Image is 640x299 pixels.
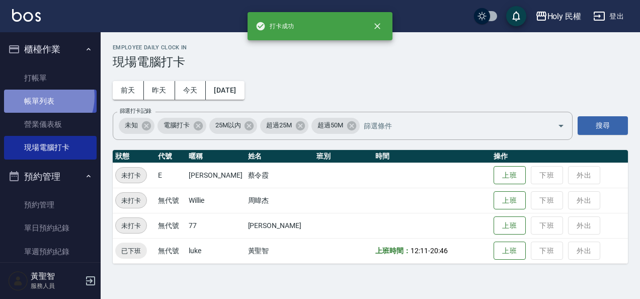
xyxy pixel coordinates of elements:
[494,242,526,260] button: 上班
[120,107,151,115] label: 篩選打卡記錄
[311,118,360,134] div: 超過50M
[186,163,245,188] td: [PERSON_NAME]
[246,163,314,188] td: 蔡令霞
[155,238,186,263] td: 無代號
[155,150,186,163] th: 代號
[186,213,245,238] td: 77
[186,238,245,263] td: luke
[246,188,314,213] td: 周暐杰
[314,150,373,163] th: 班別
[119,118,154,134] div: 未知
[186,150,245,163] th: 暱稱
[411,247,428,255] span: 12:11
[246,150,314,163] th: 姓名
[553,118,569,134] button: Open
[31,271,82,281] h5: 黃聖智
[366,15,388,37] button: close
[373,150,491,163] th: 時間
[4,193,97,216] a: 預約管理
[8,271,28,291] img: Person
[4,240,97,263] a: 單週預約紀錄
[589,7,628,26] button: 登出
[361,117,540,134] input: 篩選條件
[260,120,298,130] span: 超過25M
[494,191,526,210] button: 上班
[4,113,97,136] a: 營業儀表板
[311,120,349,130] span: 超過50M
[12,9,41,22] img: Logo
[4,66,97,90] a: 打帳單
[246,213,314,238] td: [PERSON_NAME]
[119,120,144,130] span: 未知
[113,150,155,163] th: 狀態
[116,220,146,231] span: 未打卡
[116,195,146,206] span: 未打卡
[4,90,97,113] a: 帳單列表
[494,216,526,235] button: 上班
[531,6,586,27] button: Holy 民權
[175,81,206,100] button: 今天
[113,81,144,100] button: 前天
[155,213,186,238] td: 無代號
[494,166,526,185] button: 上班
[31,281,82,290] p: 服務人員
[506,6,526,26] button: save
[491,150,628,163] th: 操作
[113,55,628,69] h3: 現場電腦打卡
[4,36,97,62] button: 櫃檯作業
[186,188,245,213] td: Willie
[373,238,491,263] td: -
[260,118,308,134] div: 超過25M
[430,247,448,255] span: 20:46
[547,10,582,23] div: Holy 民權
[256,21,294,31] span: 打卡成功
[4,216,97,240] a: 單日預約紀錄
[157,118,206,134] div: 電腦打卡
[115,246,147,256] span: 已下班
[144,81,175,100] button: 昨天
[578,116,628,135] button: 搜尋
[209,120,247,130] span: 25M以內
[209,118,258,134] div: 25M以內
[246,238,314,263] td: 黃聖智
[155,188,186,213] td: 無代號
[206,81,244,100] button: [DATE]
[113,44,628,51] h2: Employee Daily Clock In
[155,163,186,188] td: E
[157,120,196,130] span: 電腦打卡
[4,136,97,159] a: 現場電腦打卡
[4,164,97,190] button: 預約管理
[116,170,146,181] span: 未打卡
[375,247,411,255] b: 上班時間：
